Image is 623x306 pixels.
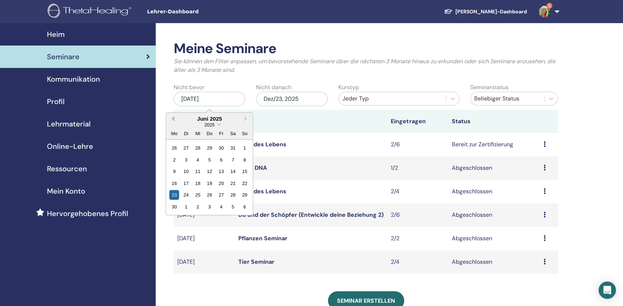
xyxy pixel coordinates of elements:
div: Open Intercom Messenger [598,281,616,299]
div: Choose Dienstag, 1. Juli 2025 [181,202,191,211]
div: Choose Freitag, 13. Juni 2025 [216,167,226,176]
div: Month June, 2025 [168,142,250,212]
div: Choose Donnerstag, 29. Mai 2025 [204,143,214,153]
a: Pflanzen Seminar [238,234,287,242]
td: [DATE] [174,250,235,274]
div: Choose Mittwoch, 2. Juli 2025 [193,202,203,211]
div: Choose Samstag, 7. Juni 2025 [228,155,238,165]
div: Mi [193,129,203,138]
td: Abgeschlossen [448,227,540,250]
div: [DATE] [174,92,245,106]
div: Choose Dienstag, 3. Juni 2025 [181,155,191,165]
div: Choose Samstag, 31. Mai 2025 [228,143,238,153]
img: default.jpg [538,6,550,17]
div: Dez/23, 2025 [256,92,328,106]
div: Choose Montag, 30. Juni 2025 [169,202,179,211]
a: Spiel des Lebens [238,188,286,195]
div: Choose Dienstag, 10. Juni 2025 [181,167,191,176]
div: Choose Montag, 23. Juni 2025 [169,190,179,200]
div: Choose Sonntag, 1. Juni 2025 [240,143,250,153]
img: logo.png [48,4,134,20]
td: Bereit zur Zertifizierung [448,133,540,156]
td: Abgeschlossen [448,250,540,274]
div: Choose Mittwoch, 25. Juni 2025 [193,190,203,200]
td: 2/6 [387,203,448,227]
td: 2/4 [387,180,448,203]
div: Choose Freitag, 30. Mai 2025 [216,143,226,153]
div: Choose Dienstag, 24. Juni 2025 [181,190,191,200]
div: Choose Sonntag, 6. Juli 2025 [240,202,250,211]
div: Beliebiger Status [474,94,541,103]
div: Jeder Typ [342,94,442,103]
div: Mo [169,129,179,138]
div: Choose Sonntag, 22. Juni 2025 [240,178,250,188]
div: Fr [216,129,226,138]
div: Choose Mittwoch, 4. Juni 2025 [193,155,203,165]
div: Choose Samstag, 14. Juni 2025 [228,167,238,176]
span: Lehrmaterial [47,118,91,129]
div: Choose Dienstag, 27. Mai 2025 [181,143,191,153]
span: Heim [47,29,65,40]
div: Choose Montag, 2. Juni 2025 [169,155,179,165]
span: Kommunikation [47,74,100,85]
button: Previous Month [167,113,178,125]
div: Juni 2025 [166,116,253,122]
div: Choose Freitag, 6. Juni 2025 [216,155,226,165]
label: Nicht danach [256,83,291,92]
div: Choose Dienstag, 17. Juni 2025 [181,178,191,188]
div: Choose Mittwoch, 18. Juni 2025 [193,178,203,188]
td: 2/4 [387,250,448,274]
td: Abgeschlossen [448,156,540,180]
div: Choose Samstag, 21. Juni 2025 [228,178,238,188]
div: Choose Montag, 9. Juni 2025 [169,167,179,176]
div: Choose Sonntag, 8. Juni 2025 [240,155,250,165]
div: Choose Samstag, 5. Juli 2025 [228,202,238,211]
td: Abgeschlossen [448,180,540,203]
div: Choose Donnerstag, 5. Juni 2025 [204,155,214,165]
div: Di [181,129,191,138]
div: Choose Freitag, 27. Juni 2025 [216,190,226,200]
span: Mein Konto [47,186,85,197]
span: Profil [47,96,65,107]
span: Online-Lehre [47,141,93,152]
div: Choose Montag, 16. Juni 2025 [169,178,179,188]
button: Next Month [241,113,252,125]
td: 2/2 [387,227,448,250]
span: 2025 [204,122,215,128]
div: Sa [228,129,238,138]
td: [DATE] [174,227,235,250]
div: Choose Samstag, 28. Juni 2025 [228,190,238,200]
td: 1/2 [387,156,448,180]
th: Eingetragen [387,110,448,133]
h2: Meine Seminare [174,40,558,57]
span: 2 [546,3,552,9]
div: Choose Sonntag, 15. Juni 2025 [240,167,250,176]
div: So [240,129,250,138]
div: Choose Sonntag, 29. Juni 2025 [240,190,250,200]
label: Nicht bevor [174,83,204,92]
div: Choose Donnerstag, 19. Juni 2025 [204,178,214,188]
span: Lehrer-Dashboard [147,8,255,16]
span: Hervorgehobenes Profil [47,208,128,219]
th: Seminar [174,110,235,133]
div: Choose Date [166,112,253,215]
a: [PERSON_NAME]-Dashboard [438,5,533,18]
label: Kurstyp [338,83,359,92]
p: Sie können den Filter anpassen, um bevorstehende Seminare über die nächsten 3 Monate hinaus zu er... [174,57,558,74]
a: Tier Seminar [238,258,274,266]
a: Du und der Schöpfer (Entwickle deine Beziehung 2) [238,211,384,219]
a: Spiel des Lebens [238,141,286,148]
div: Choose Donnerstag, 3. Juli 2025 [204,202,214,211]
img: graduation-cap-white.svg [444,8,453,14]
div: Choose Montag, 26. Mai 2025 [169,143,179,153]
div: Choose Donnerstag, 26. Juni 2025 [204,190,214,200]
td: Abgeschlossen [448,203,540,227]
span: Ressourcen [47,163,87,174]
div: Choose Freitag, 20. Juni 2025 [216,178,226,188]
span: Seminare [47,51,79,62]
th: Status [448,110,540,133]
div: Choose Mittwoch, 11. Juni 2025 [193,167,203,176]
div: Choose Freitag, 4. Juli 2025 [216,202,226,211]
td: 2/6 [387,133,448,156]
label: Seminarstatus [470,83,509,92]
